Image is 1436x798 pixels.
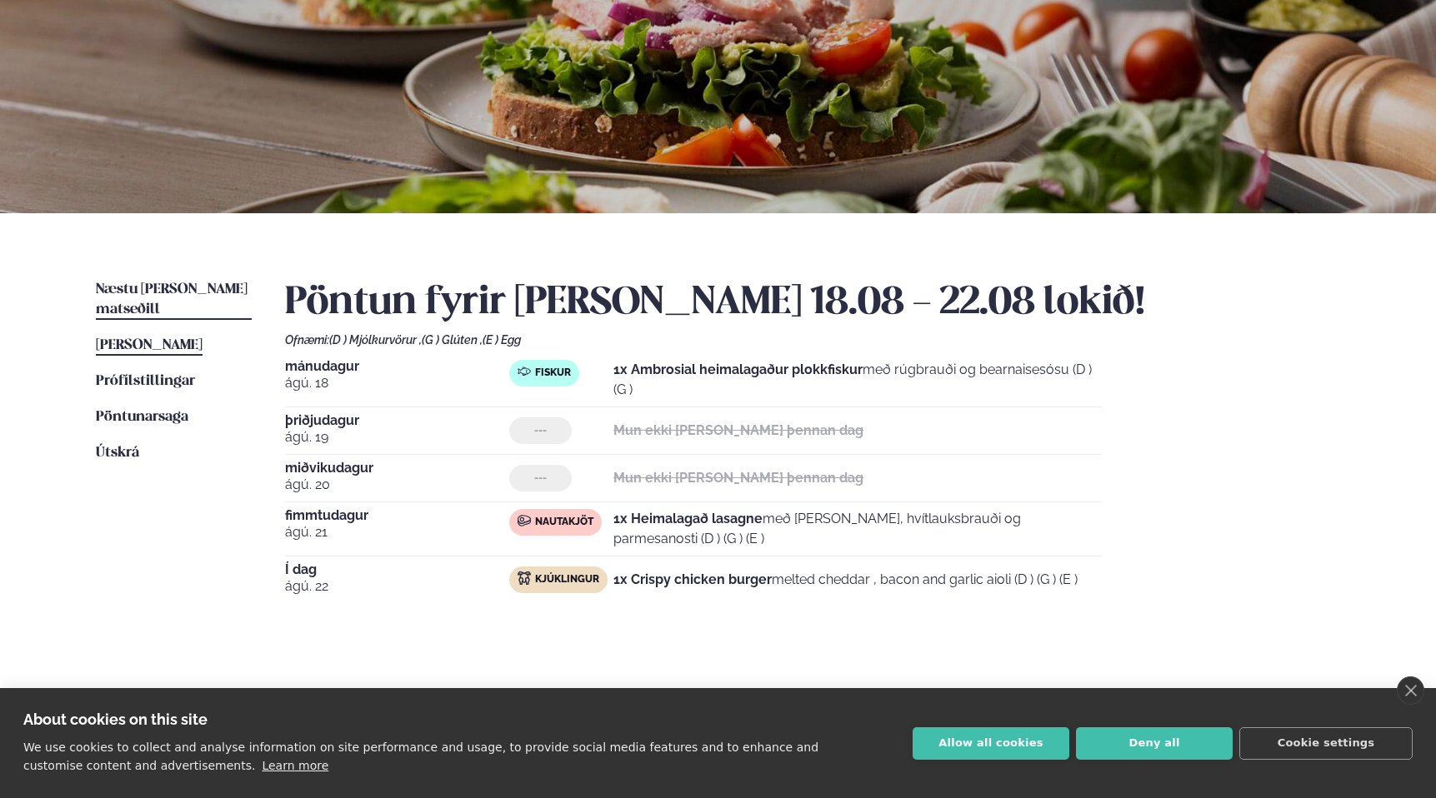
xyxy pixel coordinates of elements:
span: Prófílstillingar [96,374,195,388]
span: (G ) Glúten , [422,333,483,347]
button: Cookie settings [1239,727,1413,760]
strong: 1x Crispy chicken burger [613,571,772,587]
span: Nautakjöt [535,516,593,529]
a: Næstu [PERSON_NAME] matseðill [96,280,252,320]
span: Næstu [PERSON_NAME] matseðill [96,282,248,317]
img: fish.svg [518,365,531,378]
p: með rúgbrauði og bearnaisesósu (D ) (G ) [613,360,1102,400]
a: [PERSON_NAME] [96,336,203,356]
strong: Mun ekki [PERSON_NAME] þennan dag [613,470,863,486]
span: ágú. 20 [285,475,509,495]
strong: 1x Ambrosial heimalagaður plokkfiskur [613,362,863,377]
span: Pöntunarsaga [96,410,188,424]
span: --- [534,424,547,437]
span: ágú. 22 [285,576,509,596]
span: mánudagur [285,360,509,373]
img: chicken.svg [518,571,531,585]
p: We use cookies to collect and analyse information on site performance and usage, to provide socia... [23,741,818,772]
span: Kjúklingur [535,573,599,586]
strong: 1x Heimalagað lasagne [613,511,763,526]
img: beef.svg [518,514,531,527]
span: --- [534,471,547,485]
span: [PERSON_NAME] [96,338,203,352]
span: (D ) Mjólkurvörur , [329,333,422,347]
div: Ofnæmi: [285,333,1340,347]
a: Útskrá [96,443,139,463]
h2: Pöntun fyrir [PERSON_NAME] 18.08 - 22.08 lokið! [285,280,1340,327]
a: Prófílstillingar [96,372,195,392]
span: miðvikudagur [285,461,509,475]
p: með [PERSON_NAME], hvítlauksbrauði og parmesanosti (D ) (G ) (E ) [613,509,1102,549]
p: melted cheddar , bacon and garlic aioli (D ) (G ) (E ) [613,570,1078,590]
strong: Mun ekki [PERSON_NAME] þennan dag [613,422,863,438]
span: (E ) Egg [483,333,521,347]
a: Learn more [262,759,328,772]
span: ágú. 18 [285,373,509,393]
a: close [1397,676,1424,705]
span: ágú. 19 [285,427,509,447]
span: ágú. 21 [285,522,509,542]
strong: About cookies on this site [23,711,208,728]
button: Deny all [1076,727,1233,760]
span: Í dag [285,563,509,576]
span: þriðjudagur [285,414,509,427]
a: Pöntunarsaga [96,407,188,427]
span: Fiskur [535,367,571,380]
span: fimmtudagur [285,509,509,522]
span: Útskrá [96,446,139,460]
button: Allow all cookies [913,727,1069,760]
